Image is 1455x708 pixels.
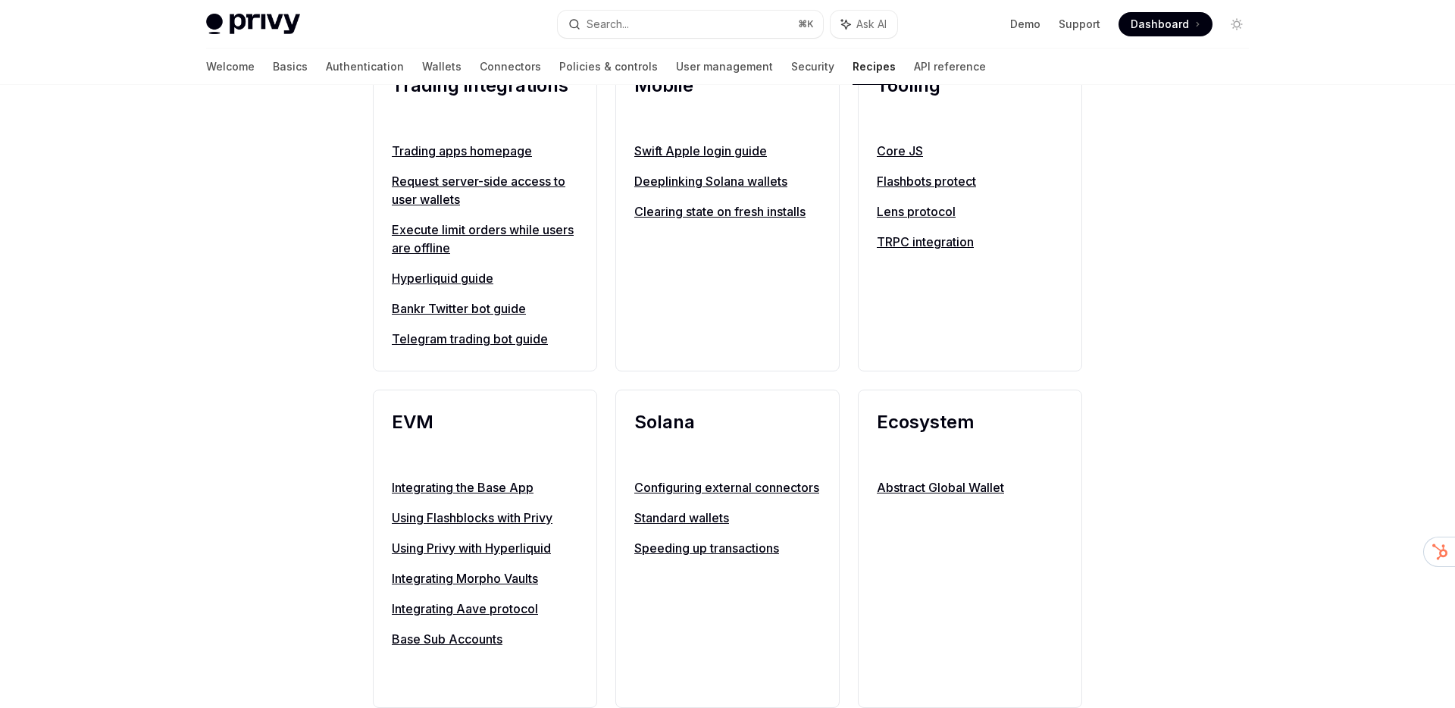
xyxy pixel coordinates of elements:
[877,172,1063,190] a: Flashbots protect
[856,17,887,32] span: Ask AI
[392,269,578,287] a: Hyperliquid guide
[558,11,823,38] button: Search...⌘K
[392,478,578,497] a: Integrating the Base App
[273,49,308,85] a: Basics
[480,49,541,85] a: Connectors
[392,409,578,463] h2: EVM
[392,569,578,587] a: Integrating Morpho Vaults
[634,478,821,497] a: Configuring external connectors
[587,15,629,33] div: Search...
[326,49,404,85] a: Authentication
[634,172,821,190] a: Deeplinking Solana wallets
[1131,17,1189,32] span: Dashboard
[206,49,255,85] a: Welcome
[392,142,578,160] a: Trading apps homepage
[392,172,578,208] a: Request server-side access to user wallets
[634,72,821,127] h2: Mobile
[1119,12,1212,36] a: Dashboard
[791,49,834,85] a: Security
[392,630,578,648] a: Base Sub Accounts
[1225,12,1249,36] button: Toggle dark mode
[634,202,821,221] a: Clearing state on fresh installs
[392,221,578,257] a: Execute limit orders while users are offline
[392,72,578,127] h2: Trading integrations
[634,409,821,463] h2: Solana
[877,233,1063,251] a: TRPC integration
[1010,17,1040,32] a: Demo
[634,509,821,527] a: Standard wallets
[877,202,1063,221] a: Lens protocol
[392,509,578,527] a: Using Flashblocks with Privy
[831,11,897,38] button: Ask AI
[392,299,578,318] a: Bankr Twitter bot guide
[877,72,1063,127] h2: Tooling
[798,18,814,30] span: ⌘ K
[206,14,300,35] img: light logo
[877,478,1063,497] a: Abstract Global Wallet
[914,49,986,85] a: API reference
[1059,17,1100,32] a: Support
[853,49,896,85] a: Recipes
[392,539,578,557] a: Using Privy with Hyperliquid
[422,49,462,85] a: Wallets
[877,409,1063,463] h2: Ecosystem
[634,142,821,160] a: Swift Apple login guide
[392,330,578,348] a: Telegram trading bot guide
[392,600,578,618] a: Integrating Aave protocol
[559,49,658,85] a: Policies & controls
[877,142,1063,160] a: Core JS
[634,539,821,557] a: Speeding up transactions
[676,49,773,85] a: User management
